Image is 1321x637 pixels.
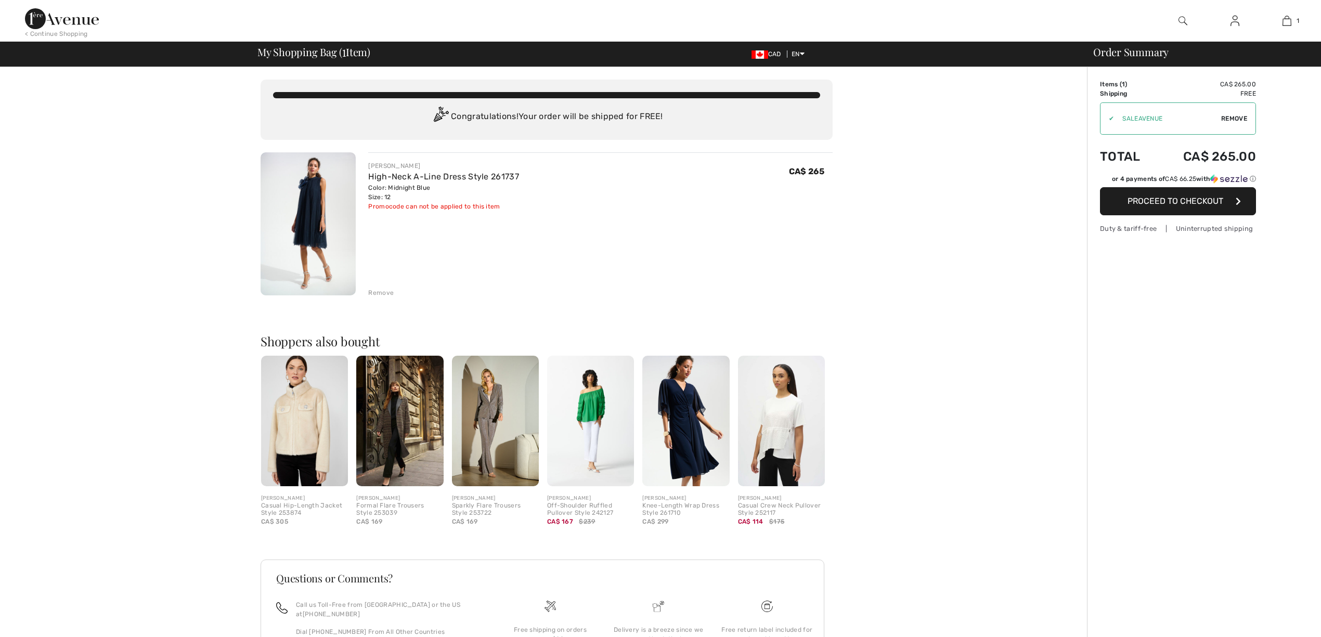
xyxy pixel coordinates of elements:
[752,50,768,59] img: Canadian Dollar
[261,152,356,295] img: High-Neck A-Line Dress Style 261737
[642,356,729,486] img: Knee-Length Wrap Dress Style 261710
[547,502,634,517] div: Off-Shoulder Ruffled Pullover Style 242127
[1231,15,1239,27] img: My Info
[342,44,346,58] span: 1
[1100,114,1114,123] div: ✔
[1165,175,1196,183] span: CA$ 66.25
[642,502,729,517] div: Knee-Length Wrap Dress Style 261710
[1122,81,1125,88] span: 1
[1222,15,1248,28] a: Sign In
[642,518,668,525] span: CA$ 299
[261,502,348,517] div: Casual Hip-Length Jacket Style 253874
[261,518,288,525] span: CA$ 305
[547,518,573,525] span: CA$ 167
[1261,15,1312,27] a: 1
[356,356,443,486] img: Formal Flare Trousers Style 253039
[789,166,824,176] span: CA$ 265
[296,627,484,636] p: Dial [PHONE_NUMBER] From All Other Countries
[761,601,773,612] img: Free shipping on orders over $99
[1283,15,1291,27] img: My Bag
[1156,80,1256,89] td: CA$ 265.00
[356,502,443,517] div: Formal Flare Trousers Style 253039
[452,502,539,517] div: Sparkly Flare Trousers Style 253722
[752,50,785,58] span: CAD
[368,288,394,297] div: Remove
[1156,89,1256,98] td: Free
[1221,114,1247,123] span: Remove
[1156,139,1256,174] td: CA$ 265.00
[368,172,519,181] a: High-Neck A-Line Dress Style 261737
[276,602,288,614] img: call
[452,495,539,502] div: [PERSON_NAME]
[1100,89,1156,98] td: Shipping
[368,202,519,211] div: Promocode can not be applied to this item
[273,107,820,127] div: Congratulations! Your order will be shipped for FREE!
[1100,174,1256,187] div: or 4 payments ofCA$ 66.25withSezzle Click to learn more about Sezzle
[356,495,443,502] div: [PERSON_NAME]
[261,356,348,486] img: Casual Hip-Length Jacket Style 253874
[738,518,763,525] span: CA$ 114
[1128,196,1223,206] span: Proceed to Checkout
[452,356,539,486] img: Sparkly Flare Trousers Style 253722
[792,50,805,58] span: EN
[261,335,833,347] h2: Shoppers also bought
[25,8,99,29] img: 1ère Avenue
[653,601,664,612] img: Delivery is a breeze since we pay the duties!
[1112,174,1256,184] div: or 4 payments of with
[547,495,634,502] div: [PERSON_NAME]
[261,495,348,502] div: [PERSON_NAME]
[368,161,519,171] div: [PERSON_NAME]
[1297,16,1299,25] span: 1
[257,47,370,57] span: My Shopping Bag ( Item)
[276,573,809,583] h3: Questions or Comments?
[547,356,634,486] img: Off-Shoulder Ruffled Pullover Style 242127
[579,517,595,526] span: $239
[296,600,484,619] p: Call us Toll-Free from [GEOGRAPHIC_DATA] or the US at
[1100,187,1256,215] button: Proceed to Checkout
[738,502,825,517] div: Casual Crew Neck Pullover Style 252117
[1100,80,1156,89] td: Items ( )
[368,183,519,202] div: Color: Midnight Blue Size: 12
[1178,15,1187,27] img: search the website
[430,107,451,127] img: Congratulation2.svg
[303,610,360,618] a: [PHONE_NUMBER]
[738,495,825,502] div: [PERSON_NAME]
[769,517,784,526] span: $175
[25,29,88,38] div: < Continue Shopping
[452,518,478,525] span: CA$ 169
[642,495,729,502] div: [PERSON_NAME]
[356,518,382,525] span: CA$ 169
[1100,224,1256,233] div: Duty & tariff-free | Uninterrupted shipping
[1210,174,1248,184] img: Sezzle
[1114,103,1221,134] input: Promo code
[545,601,556,612] img: Free shipping on orders over $99
[738,356,825,486] img: Casual Crew Neck Pullover Style 252117
[1100,139,1156,174] td: Total
[1081,47,1315,57] div: Order Summary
